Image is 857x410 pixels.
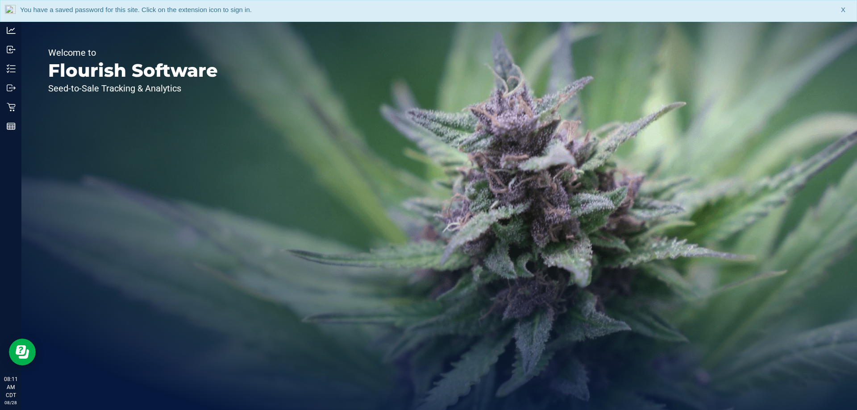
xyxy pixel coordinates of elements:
inline-svg: Outbound [7,83,16,92]
p: Seed-to-Sale Tracking & Analytics [48,84,218,93]
span: You have a saved password for this site. Click on the extension icon to sign in. [20,6,252,13]
p: Welcome to [48,48,218,57]
inline-svg: Retail [7,103,16,112]
iframe: Resource center [9,339,36,365]
inline-svg: Inventory [7,64,16,73]
inline-svg: Reports [7,122,16,131]
p: 08:11 AM CDT [4,375,17,399]
span: X [841,5,845,15]
inline-svg: Analytics [7,26,16,35]
p: 08/28 [4,399,17,406]
p: Flourish Software [48,62,218,79]
inline-svg: Inbound [7,45,16,54]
